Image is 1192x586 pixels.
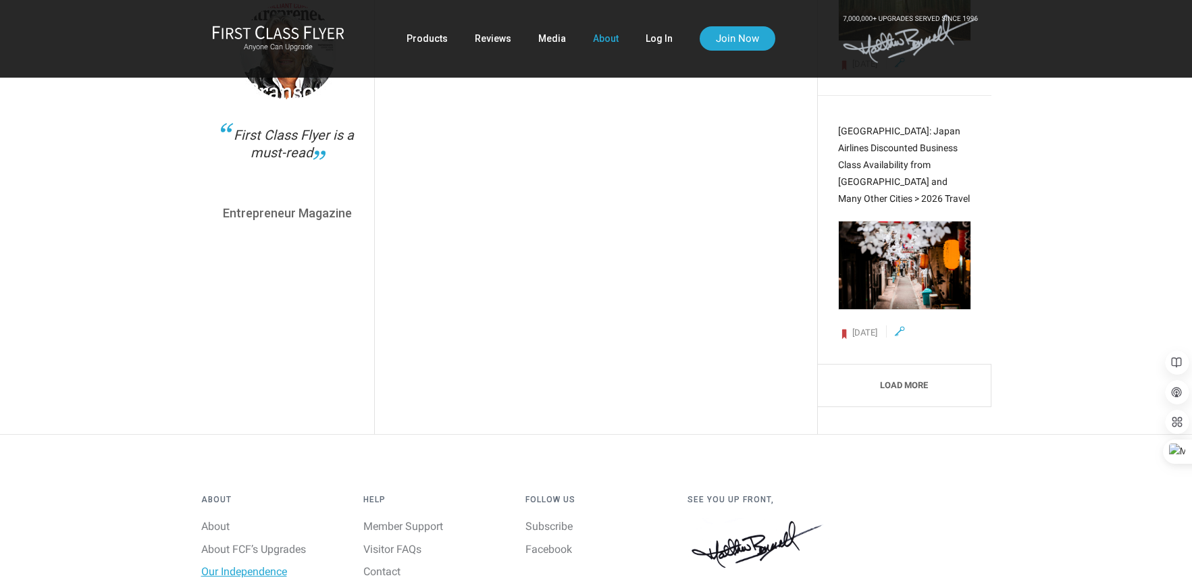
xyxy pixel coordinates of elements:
[222,207,354,219] p: Entrepreneur Magazine
[363,496,505,504] h4: Help
[149,80,228,88] div: Keywords by Traffic
[38,22,66,32] div: v 4.0.25
[212,43,344,52] small: Anyone Can Upgrade
[838,123,970,338] a: [GEOGRAPHIC_DATA]: Japan Airlines Discounted Business Class Availability from [GEOGRAPHIC_DATA] a...
[817,364,991,407] a: Load More
[363,520,443,533] a: Member Support
[36,78,47,89] img: tab_domain_overview_orange.svg
[525,543,572,556] a: Facebook
[201,543,306,556] a: About FCF’s Upgrades
[852,327,877,338] span: [DATE]
[22,22,32,32] img: logo_orange.svg
[51,80,121,88] div: Domain Overview
[475,26,511,51] a: Reviews
[201,496,343,504] h4: About
[35,35,149,46] div: Domain: [DOMAIN_NAME]
[212,25,344,52] a: First Class FlyerAnyone Can Upgrade
[688,496,829,504] h4: See You Up Front,
[700,26,775,51] a: Join Now
[646,26,673,51] a: Log In
[407,26,448,51] a: Products
[222,126,354,194] div: First Class Flyer is a must-read
[538,26,566,51] a: Media
[593,26,619,51] a: About
[363,565,400,578] a: Contact
[201,520,230,533] a: About
[22,35,32,46] img: website_grey.svg
[201,565,287,578] a: Our Independence
[525,520,573,533] a: Subscribe
[134,78,145,89] img: tab_keywords_by_traffic_grey.svg
[688,518,829,572] img: Matthew J. Bennett
[363,543,421,556] a: Visitor FAQs
[525,496,667,504] h4: Follow Us
[838,126,970,205] span: [GEOGRAPHIC_DATA]: Japan Airlines Discounted Business Class Availability from [GEOGRAPHIC_DATA] a...
[212,25,344,39] img: First Class Flyer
